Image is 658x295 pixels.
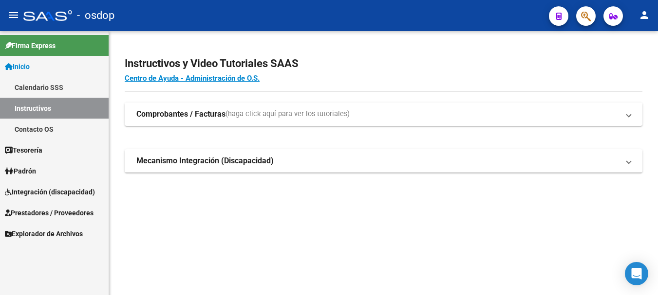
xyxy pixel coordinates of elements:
strong: Comprobantes / Facturas [136,109,226,120]
span: Explorador de Archivos [5,228,83,239]
mat-icon: menu [8,9,19,21]
mat-icon: person [639,9,650,21]
h2: Instructivos y Video Tutoriales SAAS [125,54,642,73]
span: Prestadores / Proveedores [5,208,94,218]
span: Padrón [5,166,36,176]
span: Integración (discapacidad) [5,187,95,197]
div: Open Intercom Messenger [625,262,648,285]
span: - osdop [77,5,114,26]
mat-expansion-panel-header: Mecanismo Integración (Discapacidad) [125,149,642,173]
mat-expansion-panel-header: Comprobantes / Facturas(haga click aquí para ver los tutoriales) [125,103,642,126]
a: Centro de Ayuda - Administración de O.S. [125,74,260,83]
span: Tesorería [5,145,42,156]
strong: Mecanismo Integración (Discapacidad) [136,156,274,166]
span: (haga click aquí para ver los tutoriales) [226,109,350,120]
span: Inicio [5,61,30,72]
span: Firma Express [5,40,56,51]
